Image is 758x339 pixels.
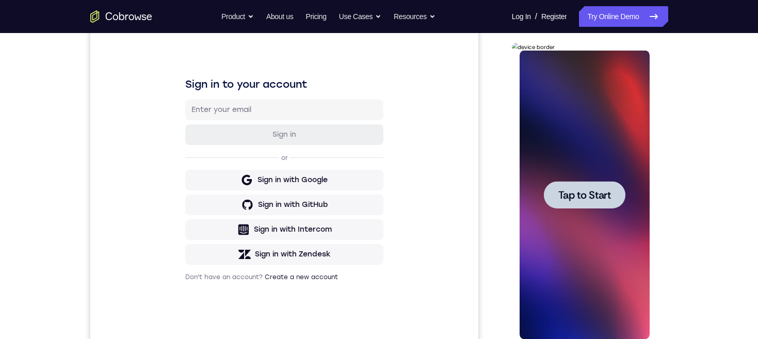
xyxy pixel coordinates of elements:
button: Product [221,6,254,27]
div: Sign in with Intercom [164,218,241,229]
button: Sign in with Google [95,164,293,184]
div: Sign in with GitHub [168,193,237,204]
button: Sign in [95,118,293,139]
span: Tap to Start [46,147,99,157]
a: Create a new account [174,267,248,275]
input: Enter your email [101,99,287,109]
button: Use Cases [339,6,381,27]
a: Log In [512,6,531,27]
a: About us [266,6,293,27]
a: Try Online Demo [579,6,668,27]
button: Sign in with Intercom [95,213,293,234]
a: Go to the home page [90,10,152,23]
button: Resources [394,6,436,27]
button: Sign in with GitHub [95,188,293,209]
h1: Sign in to your account [95,71,293,85]
span: / [535,10,537,23]
div: Sign in with Google [167,169,237,179]
a: Pricing [305,6,326,27]
a: Register [541,6,567,27]
div: Sign in with Zendesk [165,243,240,253]
p: or [189,148,200,156]
p: Don't have an account? [95,267,293,275]
button: Tap to Start [32,138,114,166]
button: Sign in with Zendesk [95,238,293,259]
